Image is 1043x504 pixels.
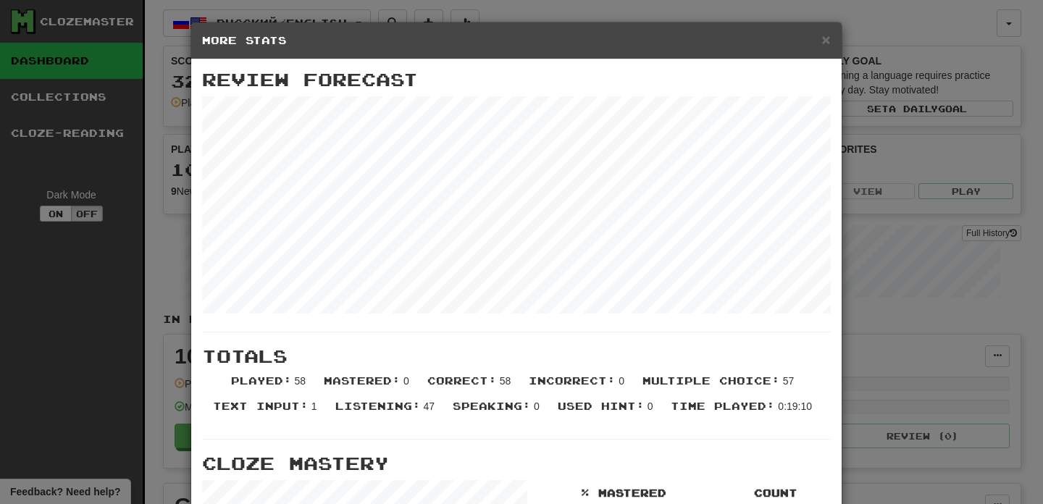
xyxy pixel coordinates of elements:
span: Incorrect : [529,374,616,387]
span: Used Hint : [558,400,645,412]
li: 0 [317,374,420,399]
li: 1 [206,399,328,424]
h3: Totals [202,347,831,366]
span: Time Played : [671,400,775,412]
h5: More Stats [202,33,831,48]
li: 0 [445,399,550,424]
span: Played : [231,374,292,387]
span: Speaking : [453,400,531,412]
li: 47 [328,399,445,424]
li: 0 [521,374,635,399]
span: Mastered : [324,374,401,387]
li: 57 [635,374,805,399]
span: Text Input : [213,400,309,412]
li: 58 [224,374,317,399]
h3: Review Forecast [202,70,831,89]
li: 58 [420,374,521,399]
span: Multiple Choice : [642,374,780,387]
span: Correct : [427,374,497,387]
span: × [821,31,830,48]
h3: Cloze Mastery [202,454,831,473]
li: 0:19:10 [663,399,823,424]
span: Listening : [335,400,421,412]
li: 0 [550,399,664,424]
button: Close [821,32,830,47]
